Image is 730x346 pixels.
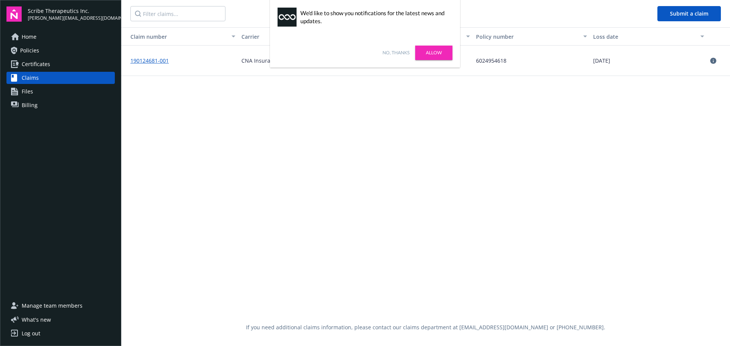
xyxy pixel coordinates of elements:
[20,44,39,57] span: Policies
[6,31,115,43] a: Home
[590,27,707,46] button: Loss date
[124,33,227,41] div: Toggle SortBy
[6,316,63,324] button: What's new
[473,27,590,46] button: Policy number
[6,300,115,312] a: Manage team members
[476,57,506,65] span: 6024954618
[28,7,115,15] span: Scribe Therapeutics Inc.
[593,57,610,65] span: [DATE]
[28,15,115,22] span: [PERSON_NAME][EMAIL_ADDRESS][DOMAIN_NAME]
[22,85,33,98] span: Files
[22,300,83,312] span: Manage team members
[6,6,22,22] img: navigator-logo.svg
[6,85,115,98] a: Files
[22,58,50,70] span: Certificates
[382,49,409,56] a: No, thanks
[6,72,115,84] a: Claims
[28,6,115,22] button: Scribe Therapeutics Inc.[PERSON_NAME][EMAIL_ADDRESS][DOMAIN_NAME]
[476,33,579,41] div: Policy number
[657,6,721,21] button: Submit a claim
[22,99,38,111] span: Billing
[6,44,115,57] a: Policies
[6,58,115,70] a: Certificates
[121,310,730,345] div: If you need additional claims information, please contact our claims department at [EMAIL_ADDRESS...
[130,6,225,21] input: Filter claims...
[300,9,449,25] div: We'd like to show you notifications for the latest news and updates.
[238,27,355,46] button: Carrier
[22,316,51,324] span: What ' s new
[415,46,452,60] a: Allow
[124,33,227,41] div: Claim number
[6,99,115,111] a: Billing
[593,33,696,41] div: Loss date
[670,10,708,17] span: Submit a claim
[22,31,36,43] span: Home
[241,33,344,41] div: Carrier
[130,57,169,64] a: 190124681-001
[22,327,40,340] div: Log out
[241,57,279,65] span: CNA Insurance
[22,72,39,84] span: Claims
